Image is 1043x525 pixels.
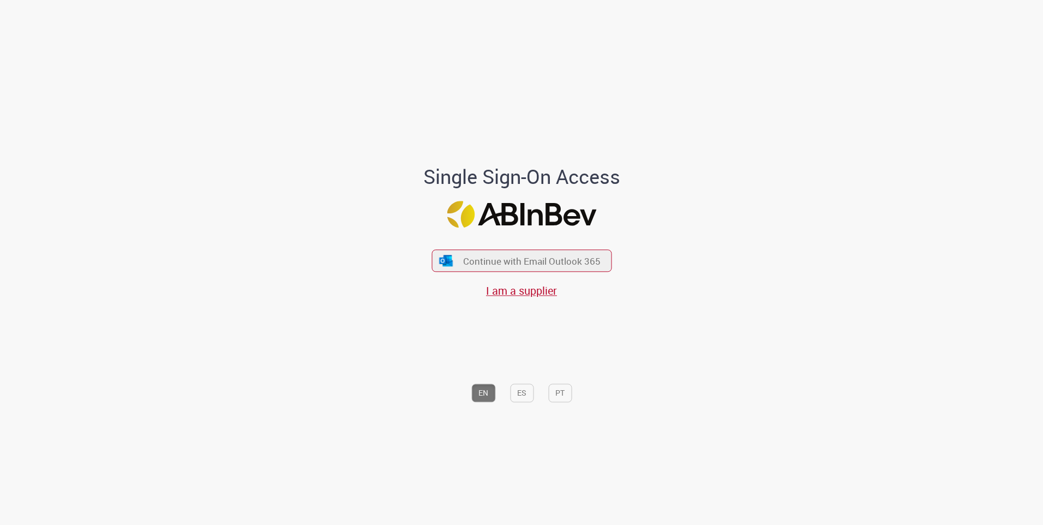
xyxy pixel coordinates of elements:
button: PT [548,384,572,402]
span: Continue with Email Outlook 365 [463,255,601,267]
button: ícone Azure/Microsoft 360 Continue with Email Outlook 365 [431,249,612,272]
button: EN [471,384,495,402]
a: I am a supplier [486,284,557,299]
button: ES [510,384,534,402]
img: Logo ABInBev [447,201,596,228]
h1: Single Sign-On Access [370,166,673,188]
img: ícone Azure/Microsoft 360 [439,255,454,266]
